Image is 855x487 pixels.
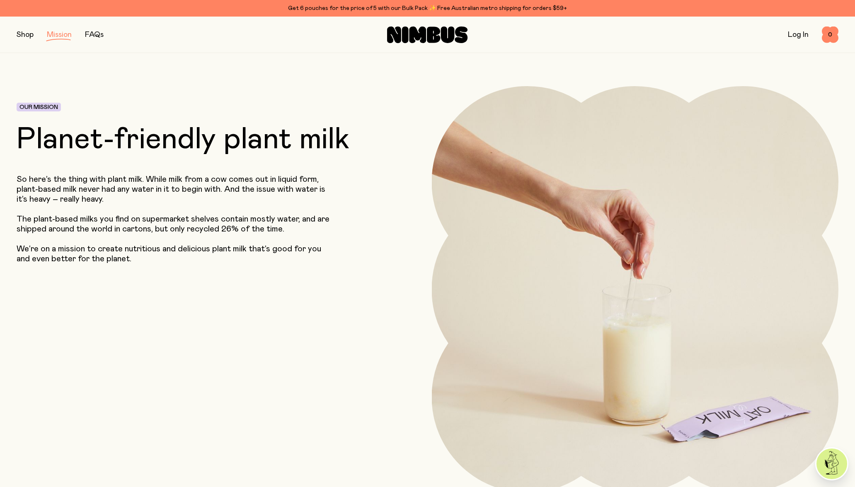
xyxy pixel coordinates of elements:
p: We’re on a mission to create nutritious and delicious plant milk that’s good for you and even bet... [17,244,334,264]
a: Log In [788,31,809,39]
p: So here’s the thing with plant milk. While milk from a cow comes out in liquid form, plant-based ... [17,174,334,204]
a: Mission [47,31,72,39]
img: agent [816,448,847,479]
p: The plant-based milks you find on supermarket shelves contain mostly water, and are shipped aroun... [17,214,334,234]
a: FAQs [85,31,104,39]
button: 0 [822,27,838,43]
div: Get 6 pouches for the price of 5 with our Bulk Pack ✨ Free Australian metro shipping for orders $59+ [17,3,838,13]
span: Our Mission [19,104,58,110]
h1: Planet-friendly plant milk [17,125,350,154]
